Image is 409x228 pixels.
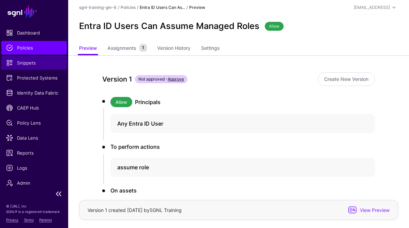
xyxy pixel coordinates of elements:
h4: Any Entra ID User [117,119,356,128]
div: / [117,4,121,11]
span: CAEP Hub [6,104,62,111]
span: Policies [6,44,62,51]
span: Admin [6,180,62,186]
a: Identity Data Fabric [1,86,67,100]
h3: To perform actions [110,143,375,151]
a: Terms [24,218,34,222]
p: SGNL® is a registered trademark [6,209,62,214]
a: Privacy [6,218,18,222]
span: View Preview [357,206,391,214]
a: Policies [121,5,136,10]
span: Allow [265,22,284,31]
div: Version 1 [102,74,132,85]
span: Policy Lens [6,119,62,126]
a: Reports [1,146,67,160]
span: Snippets [6,59,62,66]
h3: Principals [135,98,375,106]
a: Policy Lens [1,116,67,130]
a: Version History [157,42,191,55]
span: Allow [110,97,132,107]
h4: assume role [117,163,356,171]
a: SGNL [4,4,64,19]
a: Data Lens [1,131,67,145]
h2: Entra ID Users Can Assume Managed Roles [79,21,259,31]
a: Dashboard [1,26,67,40]
div: / [136,4,140,11]
a: Patents [39,218,52,222]
a: sgnl-training-gm-6 [79,5,117,10]
a: Settings [201,42,219,55]
a: Policies [1,41,67,55]
span: Identity Data Fabric [6,89,62,96]
p: © [URL], Inc [6,203,62,209]
span: Reports [6,149,62,156]
span: Protected Systems [6,74,62,81]
a: Snippets [1,56,67,70]
span: Not approved - [135,75,187,83]
a: Logs [1,161,67,175]
span: Assignments [106,44,138,52]
a: Create New Version [318,72,375,86]
span: Data Lens [6,134,62,141]
a: Preview [79,42,97,55]
strong: Entra ID Users Can As... [140,5,185,10]
a: Admin [1,176,67,190]
span: Dashboard [6,29,62,36]
strong: Preview [189,5,205,10]
a: Protected Systems [1,71,67,85]
a: CAEP Hub [1,101,67,115]
div: / [185,4,189,11]
app-identifier: SGNL Training [150,207,181,213]
small: 1 [139,44,147,52]
div: [EMAIL_ADDRESS] [354,4,390,11]
a: Approve [168,76,184,82]
h3: On assets [110,186,375,195]
span: Logs [6,165,62,171]
div: Version 1 created [DATE] by [86,206,347,214]
a: Assignments1 [107,42,147,55]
